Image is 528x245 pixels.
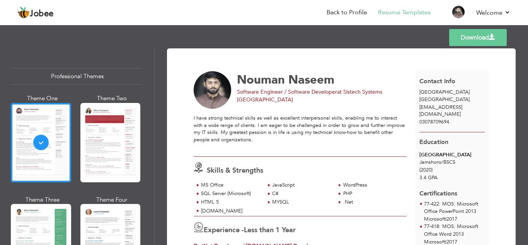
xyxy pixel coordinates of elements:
[17,7,30,19] img: jobee.io
[237,88,337,96] span: Software Engineer / Software Developer
[419,77,455,86] span: Contact Info
[237,72,285,88] span: Nouman
[30,10,54,18] span: Jobee
[12,196,73,204] div: Theme Three
[288,72,334,88] span: Naseem
[82,94,142,103] div: Theme Two
[419,159,455,166] span: Jamshoro BSCS
[419,174,438,181] span: 3.4 GPA
[343,190,402,197] div: PHP
[419,166,433,173] span: (2020)
[419,118,449,125] span: 03078709694
[419,151,485,159] div: [GEOGRAPHIC_DATA]
[237,88,382,103] span: at Sistech Systems [GEOGRAPHIC_DATA]
[327,8,367,17] a: Back to Profile
[194,71,232,109] img: No image
[476,8,511,17] a: Welcome
[378,8,431,17] a: Resume Templates
[449,29,507,46] a: Download
[272,182,331,189] div: JavaScript
[204,225,244,235] span: Experience -
[244,225,296,235] label: Less than 1 Year
[12,68,142,85] div: Professional Themes
[441,159,443,166] span: /
[272,190,331,197] div: C#
[343,182,402,189] div: WordPress
[201,190,260,197] div: SQL Server (Microsoft)
[194,115,407,151] div: I have strong technical skills as well as excellent interpersonal skills, enabling me to interact...
[201,199,260,206] div: HTML 5
[424,216,485,223] p: Microsoft 2017
[419,89,470,96] span: [GEOGRAPHIC_DATA]
[419,104,462,118] span: [EMAIL_ADDRESS][DOMAIN_NAME]
[452,6,465,18] img: Profile Img
[445,216,446,223] span: |
[12,94,73,103] div: Theme One
[17,7,54,19] a: Jobee
[207,166,263,175] span: Skills & Strengths
[82,196,142,204] div: Theme Four
[419,138,448,146] span: Education
[419,96,470,103] span: [GEOGRAPHIC_DATA]
[424,200,478,215] span: 77-422: MOS: Microsoft Office PowerPoint 2013
[272,199,331,206] div: MYSQL
[419,183,457,198] span: Certifications
[201,182,260,189] div: MS Office
[424,223,478,238] span: 77-418: MOS: Microsoft Office Word 2013
[201,207,260,215] div: [DOMAIN_NAME]
[343,199,402,206] div: .Net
